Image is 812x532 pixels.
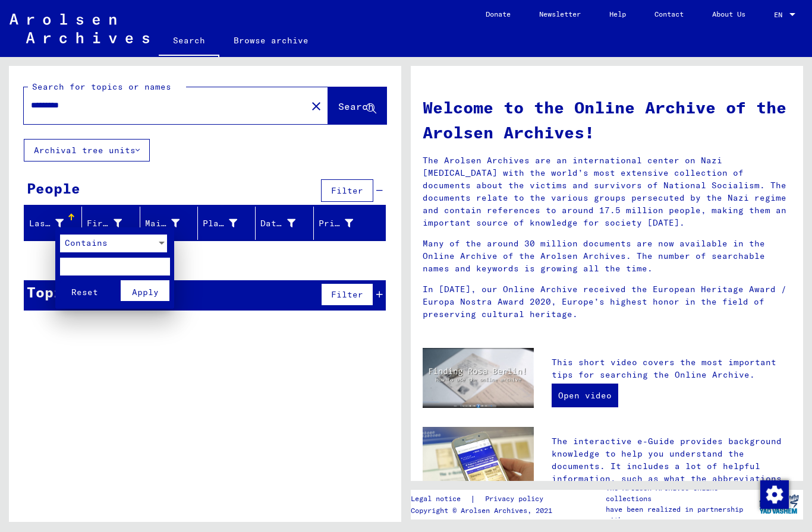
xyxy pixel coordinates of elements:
[121,280,170,301] button: Apply
[760,480,789,509] img: Change consent
[760,480,788,508] div: Change consent
[60,280,109,301] button: Reset
[65,237,108,248] span: Contains
[71,287,98,297] span: Reset
[132,287,159,297] span: Apply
